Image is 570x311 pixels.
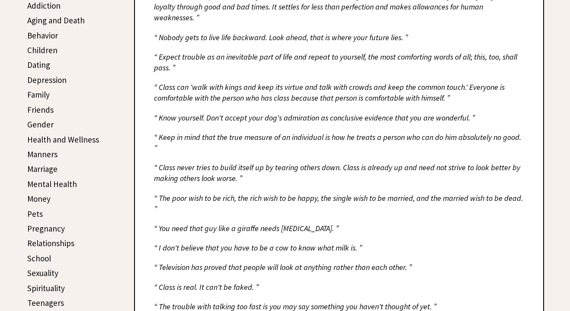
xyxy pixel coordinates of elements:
div: “ Expect trouble as an inevitable part of life and repeat to yourself, the most comforting words ... [154,51,524,73]
a: Children [27,45,58,55]
a: Family [27,89,50,100]
a: Health and Wellness [27,134,99,145]
a: Aging and Death [27,15,85,25]
a: Behavior [27,30,58,41]
a: Money [27,194,51,204]
a: Teenagers [27,298,64,308]
a: Pregnancy [27,223,65,234]
a: Sexuality [27,268,58,278]
a: Manners [27,149,58,159]
div: “ You need that guy like a giraffe needs [MEDICAL_DATA]. ” [154,223,524,234]
div: “ Class can 'walk with kings and keep its virtue and talk with crowds and keep the common touch.'... [154,82,524,103]
a: Pets [27,209,43,219]
a: Spirituality [27,283,65,293]
div: “ The poor wish to be rich, the rich wish to be happy, the single wish to be married, and the mar... [154,193,524,214]
a: School [27,253,51,263]
div: “ Keep in mind that the true measure of an individual is how he treats a person who can do him ab... [154,132,524,153]
div: “ I don't believe that you have to be a cow to know what milk is. ” [154,242,524,253]
div: “ Know yourself. Don't accept your dog's admiration as conclusive evidence that you are wonderful. ” [154,112,524,123]
div: “ Television has proved that people will look at anything rather than each other. ” [154,262,524,273]
a: Gender [27,119,54,130]
a: Marriage [27,164,58,174]
div: “ Class is real. It can't be faked. ” [154,282,524,292]
div: “ Class never tries to build itself up by tearing others down. Class is already up and need not s... [154,162,524,184]
a: Mental Health [27,179,77,189]
a: Dating [27,60,50,70]
a: Addiction [27,0,61,11]
a: Relationships [27,238,74,248]
a: Friends [27,105,54,115]
div: “ Nobody gets to live life backward. Look ahead, that is where your future lies. ” [154,32,524,43]
a: Depression [27,75,67,85]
